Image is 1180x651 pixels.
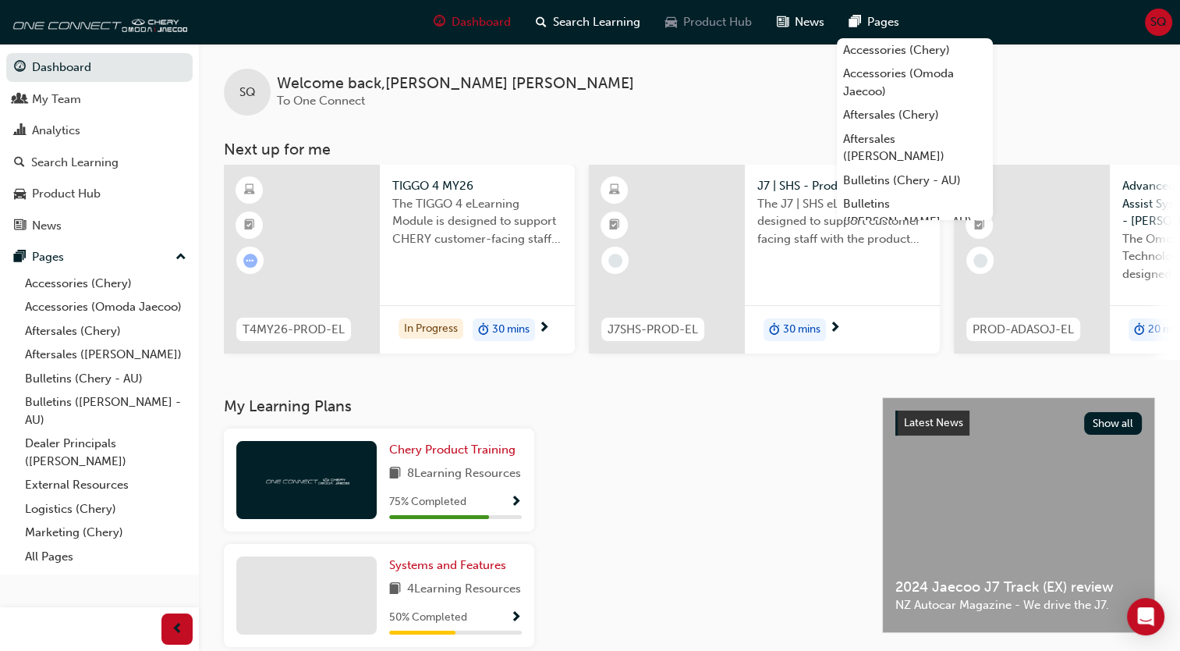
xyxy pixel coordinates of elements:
[239,84,256,101] span: SQ
[14,187,26,201] span: car-icon
[837,169,993,193] a: Bulletins (Chery - AU)
[6,243,193,272] button: Pages
[14,219,26,233] span: news-icon
[536,12,547,32] span: search-icon
[392,177,562,195] span: TIGGO 4 MY26
[32,122,80,140] div: Analytics
[19,343,193,367] a: Aftersales ([PERSON_NAME])
[837,38,993,62] a: Accessories (Chery)
[757,195,927,248] span: The J7 | SHS eLearning is designed to support customer facing staff with the product and sales in...
[837,192,993,233] a: Bulletins ([PERSON_NAME] - AU)
[837,103,993,127] a: Aftersales (Chery)
[609,215,620,236] span: booktick-icon
[389,441,522,459] a: Chery Product Training
[973,254,987,268] span: learningRecordVerb_NONE-icon
[1134,320,1145,340] span: duration-icon
[407,580,521,599] span: 4 Learning Resources
[683,13,752,31] span: Product Hub
[829,322,841,336] span: next-icon
[389,558,506,572] span: Systems and Features
[19,545,193,569] a: All Pages
[19,319,193,343] a: Aftersales (Chery)
[19,497,193,521] a: Logistics (Chery)
[19,295,193,319] a: Accessories (Omoda Jaecoo)
[199,141,1180,158] h3: Next up for me
[407,464,521,484] span: 8 Learning Resources
[264,472,349,487] img: oneconnect
[653,6,764,38] a: car-iconProduct Hub
[14,93,26,107] span: people-icon
[608,321,698,339] span: J7SHS-PROD-EL
[14,124,26,138] span: chart-icon
[244,180,255,201] span: learningResourceType_ELEARNING-icon
[399,318,463,340] div: In Progress
[31,154,119,172] div: Search Learning
[974,215,985,236] span: booktick-icon
[1145,9,1172,36] button: SQ
[6,180,193,208] a: Product Hub
[19,390,193,432] a: Bulletins ([PERSON_NAME] - AU)
[434,12,445,32] span: guage-icon
[973,321,1074,339] span: PROD-ADASOJ-EL
[421,6,523,38] a: guage-iconDashboard
[764,6,837,38] a: news-iconNews
[14,251,26,265] span: pages-icon
[510,496,522,510] span: Show Progress
[19,272,193,296] a: Accessories (Chery)
[6,116,193,145] a: Analytics
[849,12,861,32] span: pages-icon
[389,557,512,575] a: Systems and Features
[32,248,64,266] div: Pages
[389,464,401,484] span: book-icon
[492,321,530,339] span: 30 mins
[837,127,993,169] a: Aftersales ([PERSON_NAME])
[769,320,780,340] span: duration-icon
[392,195,562,248] span: The TIGGO 4 eLearning Module is designed to support CHERY customer-facing staff with the product ...
[243,321,345,339] span: T4MY26-PROD-EL
[895,596,1142,614] span: NZ Autocar Magazine - We drive the J7.
[224,397,857,415] h3: My Learning Plans
[478,320,489,340] span: duration-icon
[277,75,634,93] span: Welcome back , [PERSON_NAME] [PERSON_NAME]
[32,185,101,203] div: Product Hub
[523,6,653,38] a: search-iconSearch Learning
[665,12,677,32] span: car-icon
[19,521,193,545] a: Marketing (Chery)
[452,13,511,31] span: Dashboard
[243,254,257,268] span: learningRecordVerb_ATTEMPT-icon
[1127,598,1164,635] div: Open Intercom Messenger
[6,212,193,240] a: News
[538,322,550,336] span: next-icon
[795,13,824,31] span: News
[19,473,193,497] a: External Resources
[8,6,187,37] img: oneconnect
[837,62,993,103] a: Accessories (Omoda Jaecoo)
[589,165,940,354] a: J7SHS-PROD-ELJ7 | SHS - ProductThe J7 | SHS eLearning is designed to support customer facing staf...
[609,180,620,201] span: learningResourceType_ELEARNING-icon
[777,12,788,32] span: news-icon
[389,493,466,511] span: 75 % Completed
[6,85,193,114] a: My Team
[389,580,401,599] span: book-icon
[6,50,193,243] button: DashboardMy TeamAnalyticsSearch LearningProduct HubNews
[19,367,193,391] a: Bulletins (Chery - AU)
[14,156,25,170] span: search-icon
[6,148,193,177] a: Search Learning
[19,432,193,473] a: Dealer Principals ([PERSON_NAME])
[389,609,467,627] span: 50 % Completed
[882,397,1155,633] a: Latest NewsShow all2024 Jaecoo J7 Track (EX) reviewNZ Autocar Magazine - We drive the J7.
[757,177,927,195] span: J7 | SHS - Product
[175,247,186,268] span: up-icon
[783,321,820,339] span: 30 mins
[510,608,522,628] button: Show Progress
[608,254,622,268] span: learningRecordVerb_NONE-icon
[14,61,26,75] span: guage-icon
[1084,412,1143,435] button: Show all
[1150,13,1167,31] span: SQ
[277,94,365,108] span: To One Connect
[244,215,255,236] span: booktick-icon
[510,611,522,625] span: Show Progress
[837,6,912,38] a: pages-iconPages
[32,91,81,108] div: My Team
